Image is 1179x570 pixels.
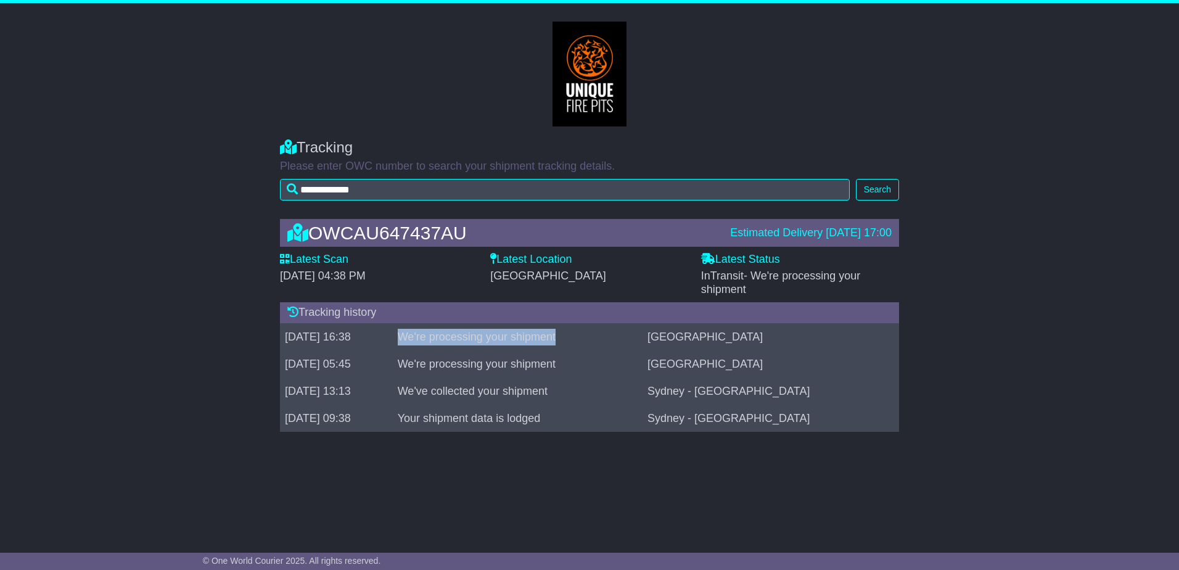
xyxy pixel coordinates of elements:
[280,405,393,432] td: [DATE] 09:38
[280,160,899,173] p: Please enter OWC number to search your shipment tracking details.
[280,302,899,323] div: Tracking history
[643,378,899,405] td: Sydney - [GEOGRAPHIC_DATA]
[203,556,381,566] span: © One World Courier 2025. All rights reserved.
[393,405,643,432] td: Your shipment data is lodged
[701,270,861,295] span: - We're processing your shipment
[393,350,643,378] td: We're processing your shipment
[280,350,393,378] td: [DATE] 05:45
[856,179,899,200] button: Search
[643,405,899,432] td: Sydney - [GEOGRAPHIC_DATA]
[490,253,572,266] label: Latest Location
[393,323,643,350] td: We're processing your shipment
[280,270,366,282] span: [DATE] 04:38 PM
[280,378,393,405] td: [DATE] 13:13
[553,22,626,126] img: GetCustomerLogo
[280,323,393,350] td: [DATE] 16:38
[730,226,892,240] div: Estimated Delivery [DATE] 17:00
[280,253,348,266] label: Latest Scan
[281,223,724,243] div: OWCAU647437AU
[393,378,643,405] td: We've collected your shipment
[490,270,606,282] span: [GEOGRAPHIC_DATA]
[643,350,899,378] td: [GEOGRAPHIC_DATA]
[643,323,899,350] td: [GEOGRAPHIC_DATA]
[701,270,861,295] span: InTransit
[280,139,899,157] div: Tracking
[701,253,780,266] label: Latest Status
